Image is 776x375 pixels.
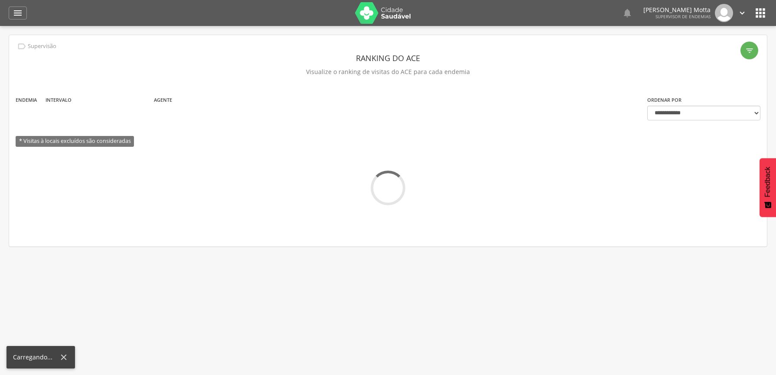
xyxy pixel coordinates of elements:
[28,43,56,50] p: Supervisão
[13,353,59,362] div: Carregando...
[745,46,754,55] i: 
[9,6,27,19] a: 
[16,66,760,78] p: Visualize o ranking de visitas do ACE para cada endemia
[764,167,772,197] span: Feedback
[647,97,681,103] label: Ordenar por
[16,97,37,103] label: Endemia
[622,8,633,18] i: 
[643,7,711,13] p: [PERSON_NAME] Motta
[737,8,747,18] i: 
[16,50,760,66] header: Ranking do ACE
[655,13,711,19] span: Supervisor de Endemias
[17,42,26,51] i: 
[740,42,758,59] div: Filtro
[16,136,134,147] span: * Visitas à locais excluídos são consideradas
[46,97,72,103] label: Intervalo
[154,97,172,103] label: Agente
[753,6,767,20] i: 
[622,4,633,22] a: 
[760,158,776,217] button: Feedback - Mostrar pesquisa
[13,8,23,18] i: 
[737,4,747,22] a: 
